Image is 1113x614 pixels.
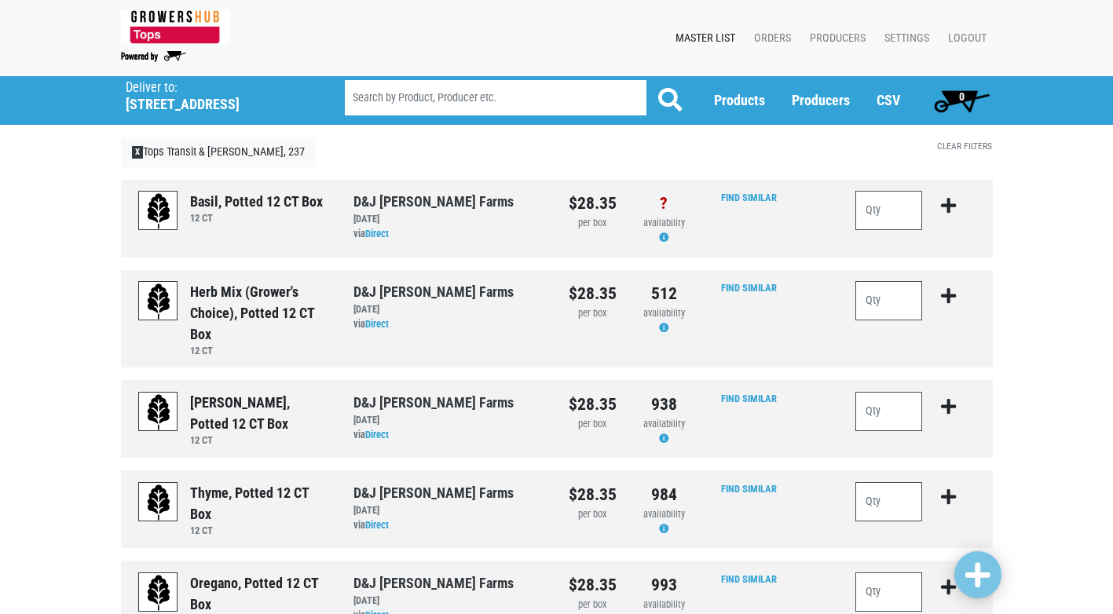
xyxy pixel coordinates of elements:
[721,573,777,585] a: Find Similar
[643,508,685,520] span: availability
[640,281,688,306] div: 512
[353,394,514,411] a: D&J [PERSON_NAME] Farms
[126,76,317,113] span: Tops Transit & Rehm, 237 (6363 Transit Rd, Depew, NY 14043, USA)
[569,216,617,231] div: per box
[139,573,178,612] img: placeholder-variety-43d6402dacf2d531de610a020419775a.svg
[353,518,545,533] div: via
[353,302,545,317] div: [DATE]
[139,192,178,231] img: placeholder-variety-43d6402dacf2d531de610a020419775a.svg
[353,193,514,210] a: D&J [PERSON_NAME] Farms
[190,212,323,224] h6: 12 CT
[640,191,688,216] div: ?
[569,392,617,417] div: $28.35
[721,393,777,404] a: Find Similar
[663,24,741,53] a: Master List
[855,572,923,612] input: Qty
[721,192,777,203] a: Find Similar
[640,392,688,417] div: 938
[353,283,514,300] a: D&J [PERSON_NAME] Farms
[855,191,923,230] input: Qty
[365,318,389,330] a: Direct
[353,484,514,501] a: D&J [PERSON_NAME] Farms
[569,507,617,522] div: per box
[121,137,317,167] a: XTops Transit & [PERSON_NAME], 237
[126,96,305,113] h5: [STREET_ADDRESS]
[877,92,900,108] a: CSV
[569,281,617,306] div: $28.35
[353,317,545,332] div: via
[640,572,688,598] div: 993
[569,306,617,321] div: per box
[643,217,685,228] span: availability
[569,482,617,507] div: $28.35
[797,24,872,53] a: Producers
[714,92,765,108] a: Products
[935,24,993,53] a: Logout
[643,418,685,429] span: availability
[345,80,646,115] input: Search by Product, Producer etc.
[643,598,685,610] span: availability
[855,392,923,431] input: Qty
[721,483,777,495] a: Find Similar
[937,141,992,152] a: Clear Filters
[792,92,850,108] a: Producers
[365,228,389,239] a: Direct
[365,429,389,440] a: Direct
[190,524,330,536] h6: 12 CT
[353,227,545,242] div: via
[353,503,545,518] div: [DATE]
[927,85,997,116] a: 0
[855,281,923,320] input: Qty
[139,483,178,522] img: placeholder-variety-43d6402dacf2d531de610a020419775a.svg
[872,24,935,53] a: Settings
[741,24,797,53] a: Orders
[190,191,323,212] div: Basil, Potted 12 CT Box
[190,392,330,434] div: [PERSON_NAME], Potted 12 CT Box
[569,572,617,598] div: $28.35
[353,413,545,428] div: [DATE]
[353,428,545,443] div: via
[139,282,178,321] img: placeholder-variety-43d6402dacf2d531de610a020419775a.svg
[353,212,545,227] div: [DATE]
[959,90,965,103] span: 0
[190,482,330,524] div: Thyme, Potted 12 CT Box
[190,345,330,356] h6: 12 CT
[640,482,688,507] div: 984
[353,594,545,609] div: [DATE]
[569,598,617,612] div: per box
[855,482,923,521] input: Qty
[121,51,186,62] img: Powered by Big Wheelbarrow
[365,519,389,531] a: Direct
[569,191,617,216] div: $28.35
[353,575,514,591] a: D&J [PERSON_NAME] Farms
[190,281,330,345] div: Herb Mix (Grower's choice), Potted 12 CT Box
[126,80,305,96] p: Deliver to:
[139,393,178,432] img: placeholder-variety-43d6402dacf2d531de610a020419775a.svg
[121,10,230,44] img: 279edf242af8f9d49a69d9d2afa010fb.png
[721,282,777,294] a: Find Similar
[132,146,144,159] span: X
[190,434,330,446] h6: 12 CT
[569,417,617,432] div: per box
[643,307,685,319] span: availability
